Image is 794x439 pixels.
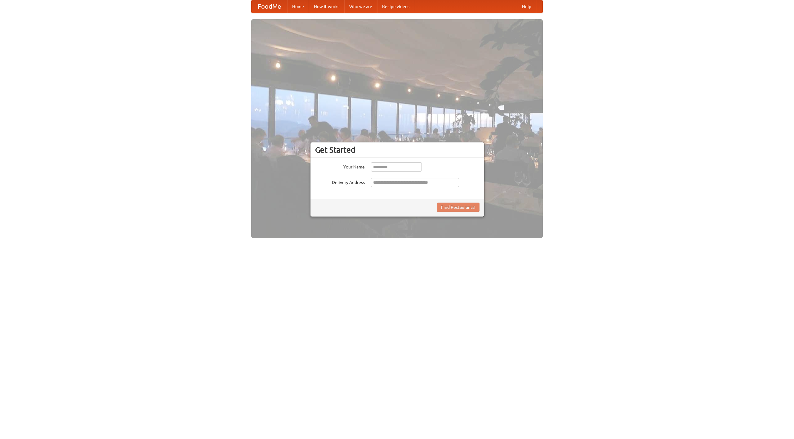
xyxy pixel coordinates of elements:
button: Find Restaurants! [437,203,480,212]
a: Help [517,0,536,13]
a: How it works [309,0,344,13]
a: Recipe videos [377,0,414,13]
label: Delivery Address [315,178,365,186]
a: FoodMe [252,0,287,13]
a: Who we are [344,0,377,13]
h3: Get Started [315,145,480,155]
label: Your Name [315,162,365,170]
a: Home [287,0,309,13]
